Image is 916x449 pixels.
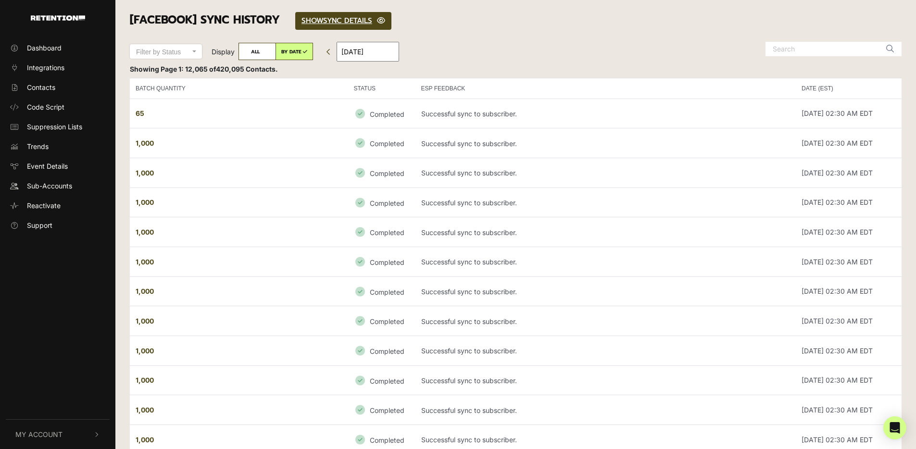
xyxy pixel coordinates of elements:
a: SHOWSYNC DETAILS [295,12,391,30]
strong: 1,000 [136,258,154,266]
td: [DATE] 02:30 AM EDT [796,247,902,276]
small: Completed [370,287,404,296]
td: [DATE] 02:30 AM EDT [796,276,902,306]
p: Successful sync to subscriber. [421,377,517,385]
strong: 1,000 [136,169,154,177]
td: [DATE] 02:30 AM EDT [796,395,902,425]
span: Suppression Lists [27,122,82,132]
small: Completed [370,347,404,355]
td: [DATE] 02:30 AM EDT [796,128,902,158]
small: Completed [370,169,404,177]
span: Integrations [27,62,64,73]
a: Support [6,217,110,233]
td: [DATE] 02:30 AM EDT [796,187,902,217]
span: 420,095 Contacts. [216,65,278,73]
span: Code Script [27,102,64,112]
strong: 1,000 [136,406,154,414]
p: Successful sync to subscriber. [421,407,517,415]
p: Successful sync to subscriber. [421,258,517,266]
td: [DATE] 02:30 AM EDT [796,99,902,128]
small: Completed [370,110,404,118]
small: Completed [370,376,404,385]
span: Contacts [27,82,55,92]
strong: 1,000 [136,347,154,355]
strong: 1,000 [136,198,154,206]
span: Display [212,48,235,56]
button: My Account [6,420,110,449]
a: Dashboard [6,40,110,56]
th: BATCH QUANTITY [130,78,348,99]
strong: 1,000 [136,317,154,325]
strong: 1,000 [136,139,154,147]
strong: 1,000 [136,436,154,444]
span: [Facebook] SYNC HISTORY [130,12,280,28]
a: Code Script [6,99,110,115]
span: Dashboard [27,43,62,53]
p: Successful sync to subscriber. [421,140,517,148]
small: Completed [370,199,404,207]
a: Integrations [6,60,110,75]
span: Sub-Accounts [27,181,72,191]
td: [DATE] 02:30 AM EDT [796,217,902,247]
span: Support [27,220,52,230]
span: SHOW [301,15,323,26]
strong: 65 [136,109,144,117]
p: Successful sync to subscriber. [421,288,517,296]
strong: Showing Page 1: 12,065 of [130,65,278,73]
a: Trends [6,138,110,154]
p: Successful sync to subscriber. [421,347,517,355]
label: BY DATE [276,43,313,60]
small: Completed [370,258,404,266]
small: Completed [370,228,404,237]
a: Sub-Accounts [6,178,110,194]
small: Completed [370,317,404,325]
p: Successful sync to subscriber. [421,199,517,207]
td: [DATE] 02:30 AM EDT [796,365,902,395]
a: Reactivate [6,198,110,213]
a: Event Details [6,158,110,174]
span: Trends [27,141,49,151]
p: Successful sync to subscriber. [421,110,517,118]
a: Contacts [6,79,110,95]
td: [DATE] 02:30 AM EDT [796,336,902,365]
span: Filter by Status [136,48,181,56]
img: Retention.com [31,15,85,21]
th: ESP FEEDBACK [415,78,796,99]
td: [DATE] 02:30 AM EDT [796,306,902,336]
span: My Account [15,429,63,439]
small: Completed [370,139,404,148]
p: Successful sync to subscriber. [421,169,517,177]
td: [DATE] 02:30 AM EDT [796,158,902,187]
small: Completed [370,406,404,414]
p: Successful sync to subscriber. [421,318,517,326]
small: Completed [370,436,404,444]
span: Event Details [27,161,68,171]
strong: 1,000 [136,287,154,295]
th: STATUS [348,78,415,99]
p: Successful sync to subscriber. [421,436,517,444]
strong: 1,000 [136,228,154,236]
p: Successful sync to subscriber. [421,229,517,237]
label: ALL [238,43,276,60]
th: DATE (EST) [796,78,902,99]
div: Open Intercom Messenger [883,416,906,439]
input: Search [765,42,881,56]
span: Reactivate [27,200,61,211]
a: Suppression Lists [6,119,110,135]
strong: 1,000 [136,376,154,384]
